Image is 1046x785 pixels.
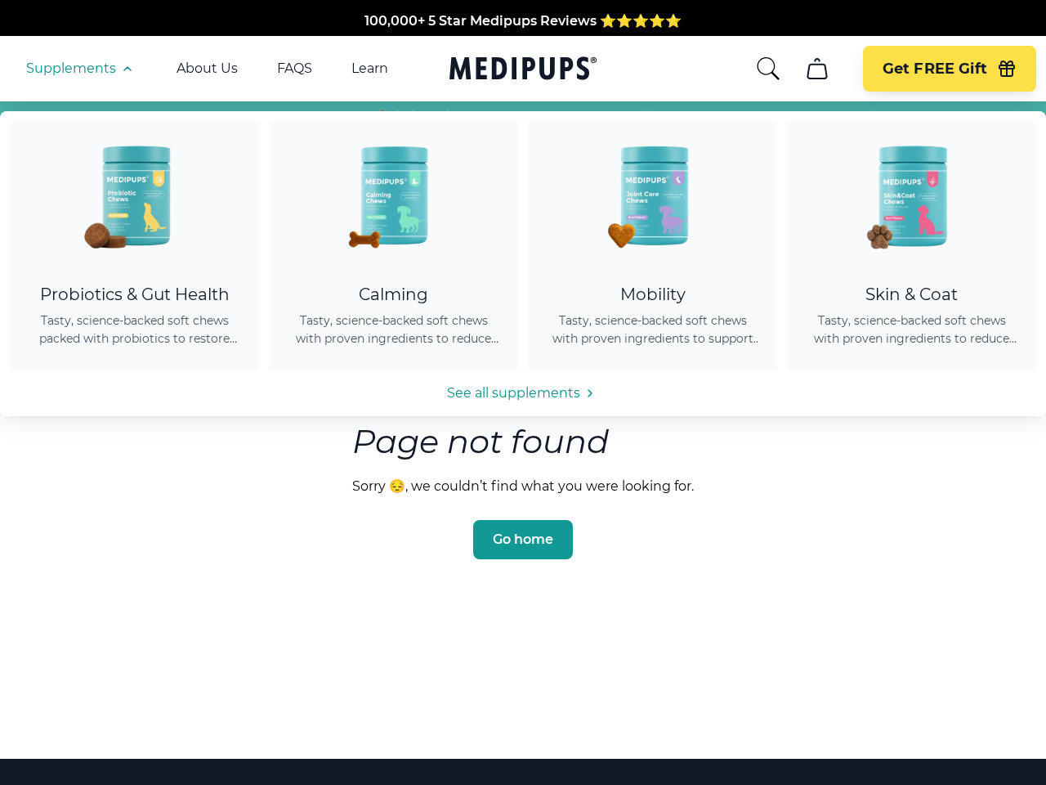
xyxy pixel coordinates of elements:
span: 100,000+ 5 Star Medipups Reviews ⭐️⭐️⭐️⭐️⭐️ [364,13,682,29]
button: cart [798,49,837,88]
button: search [755,56,781,82]
a: Learn [351,61,388,77]
button: Get FREE Gift [863,46,1036,92]
div: Probiotics & Gut Health [29,285,239,305]
p: Sorry 😔, we couldn’t find what you were looking for. [352,478,694,494]
span: Tasty, science-backed soft chews with proven ingredients to reduce anxiety, promote relaxation, a... [288,312,498,348]
a: Calming Dog Chews - MedipupsCalmingTasty, science-backed soft chews with proven ingredients to re... [269,121,518,370]
img: Calming Dog Chews - Medipups [320,121,467,268]
a: Skin & Coat Chews - MedipupsSkin & CoatTasty, science-backed soft chews with proven ingredients t... [787,121,1036,370]
button: Supplements [26,59,137,78]
span: Get FREE Gift [883,60,987,78]
div: Calming [288,285,498,305]
span: Go home [493,532,553,548]
span: Tasty, science-backed soft chews packed with probiotics to restore gut balance, ease itching, sup... [29,312,239,348]
span: Made In The [GEOGRAPHIC_DATA] from domestic & globally sourced ingredients [252,33,795,48]
a: Medipups [449,53,597,87]
a: Joint Care Chews - MedipupsMobilityTasty, science-backed soft chews with proven ingredients to su... [528,121,777,370]
a: About Us [177,61,238,77]
button: Go home [473,520,573,559]
div: Skin & Coat [807,285,1017,305]
img: Joint Care Chews - Medipups [579,121,726,268]
img: Skin & Coat Chews - Medipups [838,121,986,268]
div: Mobility [548,285,758,305]
span: Tasty, science-backed soft chews with proven ingredients to support joint health, improve mobilit... [548,312,758,348]
span: Supplements [26,61,116,77]
a: Probiotic Dog Chews - MedipupsProbiotics & Gut HealthTasty, science-backed soft chews packed with... [10,121,259,370]
span: Tasty, science-backed soft chews with proven ingredients to reduce shedding, promote healthy skin... [807,312,1017,348]
img: Probiotic Dog Chews - Medipups [61,121,208,268]
a: FAQS [277,61,312,77]
h3: Page not found [352,418,694,465]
